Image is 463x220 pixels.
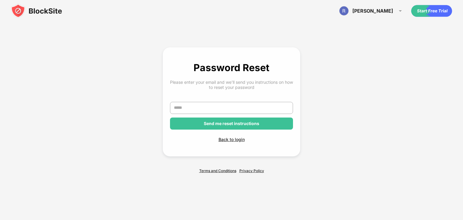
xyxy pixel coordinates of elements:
div: [PERSON_NAME] [352,8,393,14]
a: Terms and Conditions [199,168,236,173]
div: animation [411,5,452,17]
img: ACg8ocKtr1Q8HQYQ0-zvi1PsiNpD0FmS63Olj3l39xNEDjs6EDOc2g=s96-c [339,6,349,16]
img: blocksite-icon-black.svg [11,4,62,18]
div: Password Reset [170,62,293,74]
div: Send me reset instructions [204,121,259,126]
div: Back to login [170,137,293,142]
div: Please enter your email and we’ll send you instructions on how to reset your password [170,80,293,90]
a: Privacy Policy [239,168,264,173]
